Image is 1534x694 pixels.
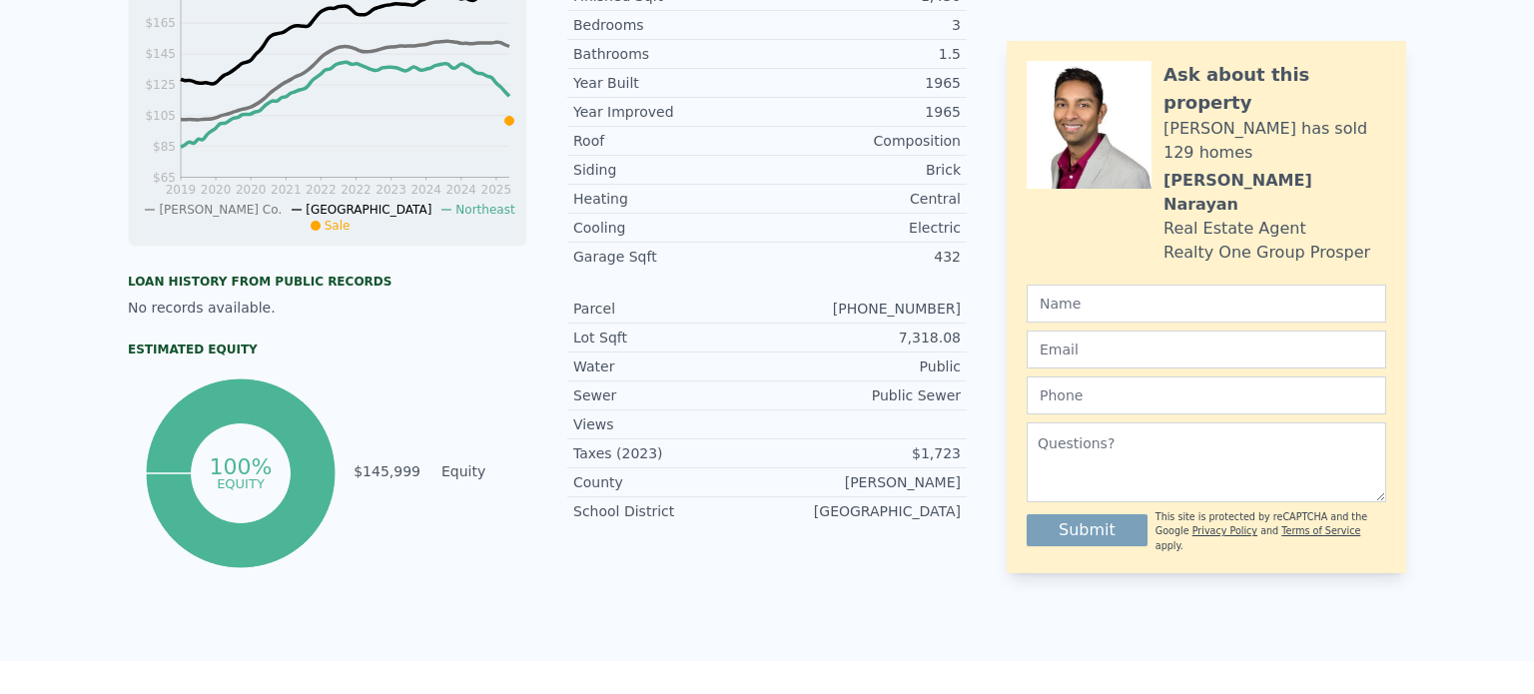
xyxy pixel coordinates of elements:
[767,356,961,376] div: Public
[767,102,961,122] div: 1965
[481,183,512,197] tspan: 2025
[767,443,961,463] div: $1,723
[128,342,527,357] div: Estimated Equity
[767,472,961,492] div: [PERSON_NAME]
[767,247,961,267] div: 432
[767,385,961,405] div: Public Sewer
[145,16,176,30] tspan: $165
[573,472,767,492] div: County
[767,44,961,64] div: 1.5
[455,203,514,217] span: Northeast
[145,109,176,123] tspan: $105
[1027,285,1386,323] input: Name
[217,475,265,490] tspan: equity
[573,356,767,376] div: Water
[767,299,961,319] div: [PHONE_NUMBER]
[128,274,527,290] div: Loan history from public records
[1163,117,1386,165] div: [PERSON_NAME] has sold 129 homes
[145,78,176,92] tspan: $125
[209,454,272,479] tspan: 100%
[573,73,767,93] div: Year Built
[573,218,767,238] div: Cooling
[376,183,406,197] tspan: 2023
[573,15,767,35] div: Bedrooms
[767,160,961,180] div: Brick
[573,102,767,122] div: Year Improved
[767,15,961,35] div: 3
[573,131,767,151] div: Roof
[201,183,232,197] tspan: 2020
[353,460,421,482] td: $145,999
[437,460,527,482] td: Equity
[767,189,961,209] div: Central
[410,183,441,197] tspan: 2024
[306,183,337,197] tspan: 2022
[573,328,767,347] div: Lot Sqft
[236,183,267,197] tspan: 2020
[1027,376,1386,414] input: Phone
[1192,525,1257,536] a: Privacy Policy
[767,218,961,238] div: Electric
[767,73,961,93] div: 1965
[767,501,961,521] div: [GEOGRAPHIC_DATA]
[325,219,351,233] span: Sale
[573,385,767,405] div: Sewer
[767,131,961,151] div: Composition
[573,44,767,64] div: Bathrooms
[573,189,767,209] div: Heating
[153,171,176,185] tspan: $65
[271,183,302,197] tspan: 2021
[1163,61,1386,117] div: Ask about this property
[573,299,767,319] div: Parcel
[573,160,767,180] div: Siding
[573,414,767,434] div: Views
[128,298,527,318] div: No records available.
[445,183,476,197] tspan: 2024
[341,183,372,197] tspan: 2022
[306,203,431,217] span: [GEOGRAPHIC_DATA]
[159,203,282,217] span: [PERSON_NAME] Co.
[573,247,767,267] div: Garage Sqft
[153,140,176,154] tspan: $85
[1027,514,1148,546] button: Submit
[1281,525,1360,536] a: Terms of Service
[1163,169,1386,217] div: [PERSON_NAME] Narayan
[166,183,197,197] tspan: 2019
[1163,217,1306,241] div: Real Estate Agent
[573,443,767,463] div: Taxes (2023)
[573,501,767,521] div: School District
[1155,510,1386,553] div: This site is protected by reCAPTCHA and the Google and apply.
[1027,331,1386,368] input: Email
[767,328,961,347] div: 7,318.08
[1163,241,1370,265] div: Realty One Group Prosper
[145,47,176,61] tspan: $145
